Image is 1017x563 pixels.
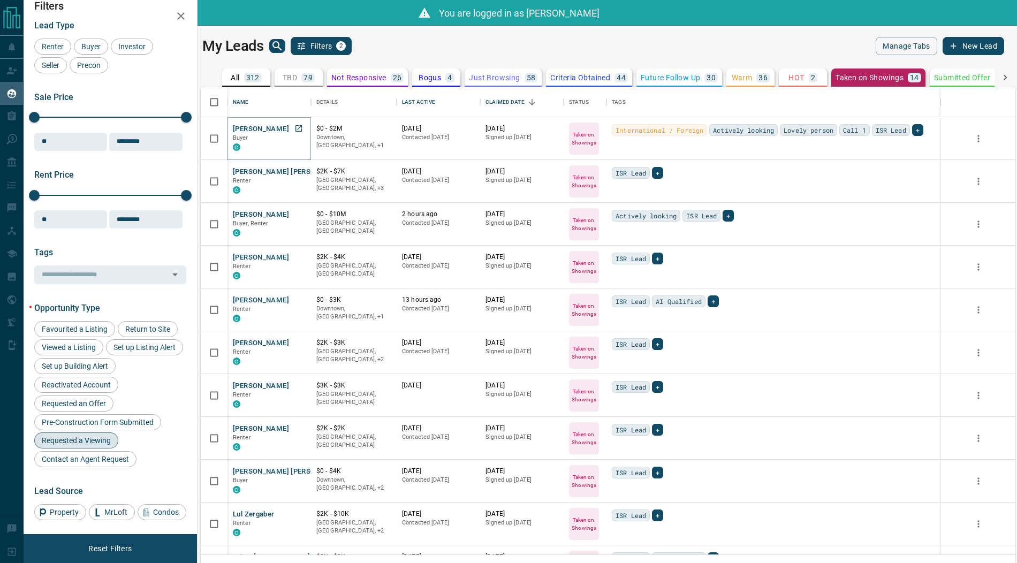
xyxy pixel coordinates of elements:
div: Reactivated Account [34,377,118,393]
span: Renter [233,520,251,527]
div: condos.ca [233,272,240,279]
span: Sale Price [34,92,73,102]
span: + [656,510,659,521]
p: 2 hours ago [402,210,475,219]
div: Set up Building Alert [34,358,116,374]
span: ISR Lead [686,210,717,221]
p: Signed up [DATE] [485,219,558,227]
span: Lead Source [34,486,83,496]
p: [DATE] [485,509,558,519]
p: All [231,74,239,81]
p: 44 [617,74,626,81]
p: Contacted [DATE] [402,219,475,227]
div: + [652,338,663,350]
p: Signed up [DATE] [485,476,558,484]
span: Actively looking [616,210,677,221]
p: Signed up [DATE] [485,390,558,399]
p: Future Follow Up [641,74,700,81]
button: more [970,516,986,532]
span: Return to Site [122,325,174,333]
span: Buyer, Renter [233,220,269,227]
div: Condos [138,504,186,520]
a: Open in New Tab [292,121,306,135]
p: [DATE] [485,381,558,390]
p: Criteria Obtained [550,74,610,81]
p: Midtown | Central, Toronto [316,347,391,364]
div: Details [316,87,338,117]
p: Signed up [DATE] [485,305,558,313]
p: Taken on Showings [570,259,598,275]
div: Last Active [402,87,435,117]
span: ISR Lead [616,424,646,435]
div: Tags [606,87,940,117]
button: [PERSON_NAME] [PERSON_NAME] [233,467,347,477]
span: You are logged in as [PERSON_NAME] [439,7,599,19]
span: AI Qualified [656,296,702,307]
div: condos.ca [233,357,240,365]
p: [DATE] [402,167,475,176]
div: Status [564,87,606,117]
p: $2K - $4K [316,253,391,262]
div: + [708,295,719,307]
div: Name [227,87,311,117]
span: + [656,467,659,478]
p: Signed up [DATE] [485,347,558,356]
span: Renter [233,434,251,441]
button: more [970,345,986,361]
p: [DATE] [485,338,558,347]
span: MrLoft [101,508,131,516]
button: [PERSON_NAME] [233,338,289,348]
p: Contacted [DATE] [402,433,475,442]
p: Bogus [419,74,441,81]
p: [DATE] [402,124,475,133]
p: Taken on Showings [570,516,598,532]
p: Taken on Showings [570,387,598,404]
p: [DATE] [485,424,558,433]
span: ISR Lead [616,168,646,178]
div: + [912,124,923,136]
span: Pre-Construction Form Submitted [38,418,157,427]
div: condos.ca [233,186,240,194]
span: + [656,382,659,392]
p: $3K - $3K [316,552,391,561]
span: Actively looking [713,125,774,135]
button: more [970,131,986,147]
p: Toronto [316,305,391,321]
p: 13 hours ago [402,295,475,305]
p: [DATE] [485,253,558,262]
p: [GEOGRAPHIC_DATA], [GEOGRAPHIC_DATA] [316,219,391,235]
p: $0 - $4K [316,467,391,476]
h1: My Leads [202,37,264,55]
p: $0 - $3K [316,295,391,305]
div: Precon [70,57,108,73]
div: + [652,253,663,264]
div: + [652,467,663,478]
div: Claimed Date [480,87,564,117]
span: Renter [233,391,251,398]
div: Seller [34,57,67,73]
p: 312 [246,74,260,81]
div: Buyer [74,39,108,55]
p: [DATE] [402,381,475,390]
p: West End, Toronto [316,519,391,535]
p: [DATE] [402,467,475,476]
p: [DATE] [485,124,558,133]
p: Toronto [316,133,391,150]
div: condos.ca [233,315,240,322]
button: more [970,430,986,446]
p: Not Responsive [331,74,386,81]
span: Lead Type [34,20,74,31]
button: Reset Filters [81,539,139,558]
p: TBD [283,74,297,81]
button: Filters2 [291,37,352,55]
p: Taken on Showings [570,473,598,489]
span: Buyer [78,42,104,51]
p: Signed up [DATE] [485,519,558,527]
p: [GEOGRAPHIC_DATA], [GEOGRAPHIC_DATA] [316,433,391,450]
button: New Lead [943,37,1004,55]
p: Submitted Offer [934,74,990,81]
span: Favourited a Listing [38,325,111,333]
span: ISR Lead [616,510,646,521]
span: ISR Lead [616,467,646,478]
p: Taken on Showings [836,74,904,81]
